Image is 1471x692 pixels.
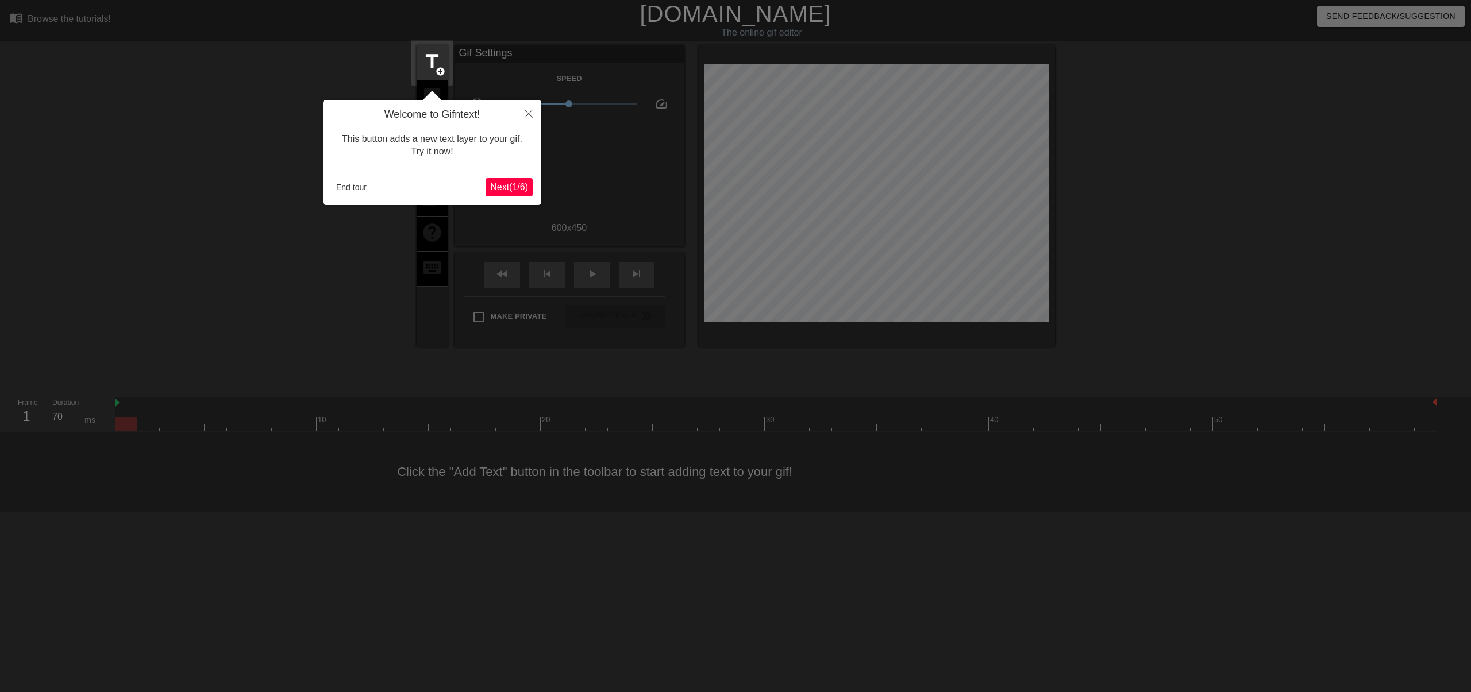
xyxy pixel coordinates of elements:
button: Next [486,178,533,196]
h4: Welcome to Gifntext! [332,109,533,121]
button: End tour [332,179,371,196]
div: This button adds a new text layer to your gif. Try it now! [332,121,533,170]
span: Next ( 1 / 6 ) [490,182,528,192]
button: Close [516,100,541,126]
